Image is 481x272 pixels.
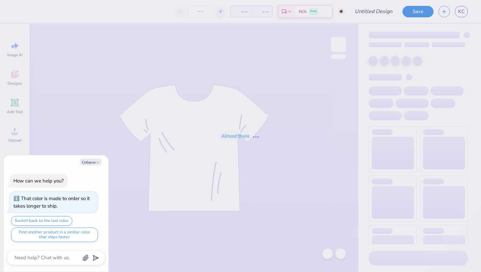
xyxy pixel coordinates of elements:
[11,216,72,226] button: Switch back to the last color
[80,159,102,165] button: Collapse
[13,195,90,209] div: That color is made to order so it takes longer to ship.
[13,178,64,184] div: How can we help you?
[221,132,260,140] div: Almost there
[11,228,98,242] button: Find another product in a similar color that ships faster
